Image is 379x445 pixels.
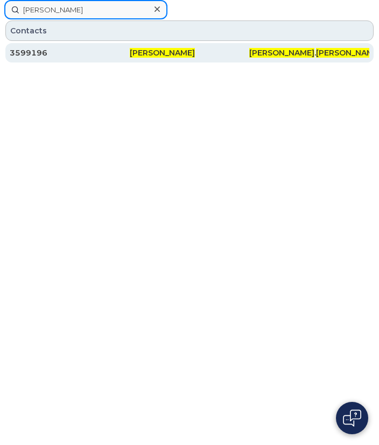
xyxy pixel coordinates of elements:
span: [PERSON_NAME] [249,48,314,58]
div: . @[DOMAIN_NAME] [249,47,369,58]
a: 3599196[PERSON_NAME][PERSON_NAME].[PERSON_NAME]@[DOMAIN_NAME] [5,43,374,62]
div: 3599196 [10,47,130,58]
span: [PERSON_NAME] [130,48,195,58]
img: Open chat [343,409,361,427]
